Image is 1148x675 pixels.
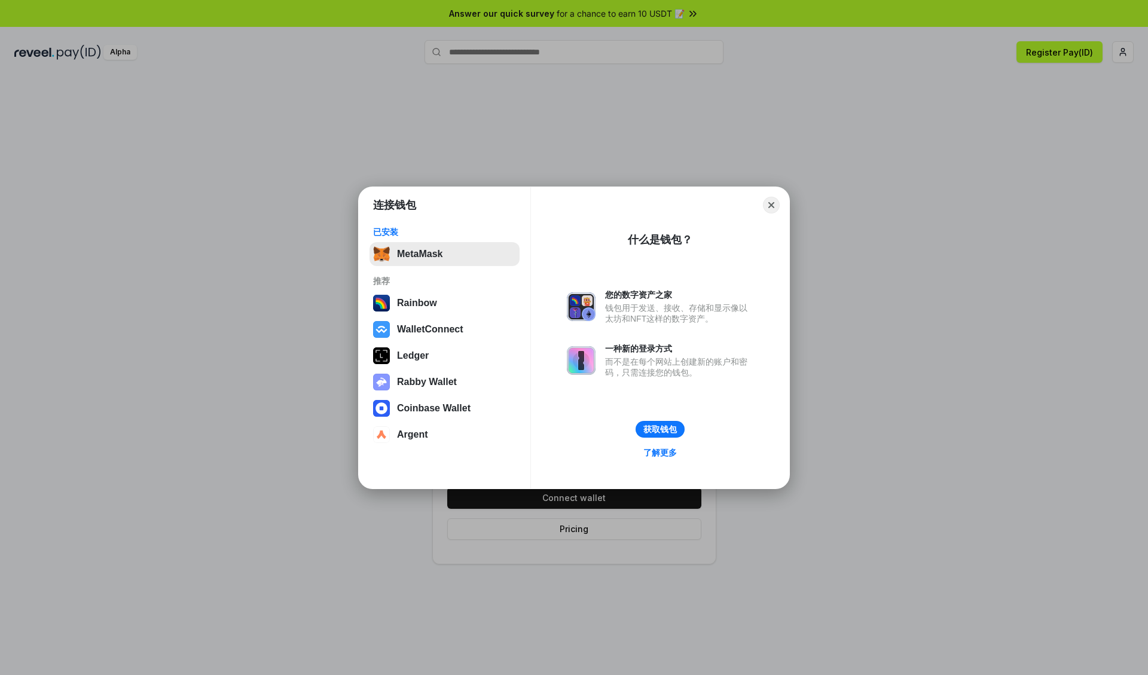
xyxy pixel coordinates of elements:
[370,291,520,315] button: Rainbow
[397,350,429,361] div: Ledger
[397,249,442,259] div: MetaMask
[373,426,390,443] img: svg+xml,%3Csvg%20width%3D%2228%22%20height%3D%2228%22%20viewBox%3D%220%200%2028%2028%22%20fill%3D...
[370,423,520,447] button: Argent
[605,343,753,354] div: 一种新的登录方式
[605,356,753,378] div: 而不是在每个网站上创建新的账户和密码，只需连接您的钱包。
[373,198,416,212] h1: 连接钱包
[567,346,596,375] img: svg+xml,%3Csvg%20xmlns%3D%22http%3A%2F%2Fwww.w3.org%2F2000%2Fsvg%22%20fill%3D%22none%22%20viewBox...
[605,289,753,300] div: 您的数字资产之家
[370,317,520,341] button: WalletConnect
[373,276,516,286] div: 推荐
[628,233,692,247] div: 什么是钱包？
[397,324,463,335] div: WalletConnect
[373,246,390,262] img: svg+xml,%3Csvg%20fill%3D%22none%22%20height%3D%2233%22%20viewBox%3D%220%200%2035%2033%22%20width%...
[370,242,520,266] button: MetaMask
[763,197,780,213] button: Close
[373,400,390,417] img: svg+xml,%3Csvg%20width%3D%2228%22%20height%3D%2228%22%20viewBox%3D%220%200%2028%2028%22%20fill%3D...
[373,295,390,311] img: svg+xml,%3Csvg%20width%3D%22120%22%20height%3D%22120%22%20viewBox%3D%220%200%20120%20120%22%20fil...
[373,321,390,338] img: svg+xml,%3Csvg%20width%3D%2228%22%20height%3D%2228%22%20viewBox%3D%220%200%2028%2028%22%20fill%3D...
[397,403,471,414] div: Coinbase Wallet
[636,421,685,438] button: 获取钱包
[397,429,428,440] div: Argent
[643,424,677,435] div: 获取钱包
[567,292,596,321] img: svg+xml,%3Csvg%20xmlns%3D%22http%3A%2F%2Fwww.w3.org%2F2000%2Fsvg%22%20fill%3D%22none%22%20viewBox...
[370,396,520,420] button: Coinbase Wallet
[605,303,753,324] div: 钱包用于发送、接收、存储和显示像以太坊和NFT这样的数字资产。
[373,374,390,390] img: svg+xml,%3Csvg%20xmlns%3D%22http%3A%2F%2Fwww.w3.org%2F2000%2Fsvg%22%20fill%3D%22none%22%20viewBox...
[397,298,437,309] div: Rainbow
[397,377,457,387] div: Rabby Wallet
[373,347,390,364] img: svg+xml,%3Csvg%20xmlns%3D%22http%3A%2F%2Fwww.w3.org%2F2000%2Fsvg%22%20width%3D%2228%22%20height%3...
[373,227,516,237] div: 已安装
[370,344,520,368] button: Ledger
[643,447,677,458] div: 了解更多
[636,445,684,460] a: 了解更多
[370,370,520,394] button: Rabby Wallet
